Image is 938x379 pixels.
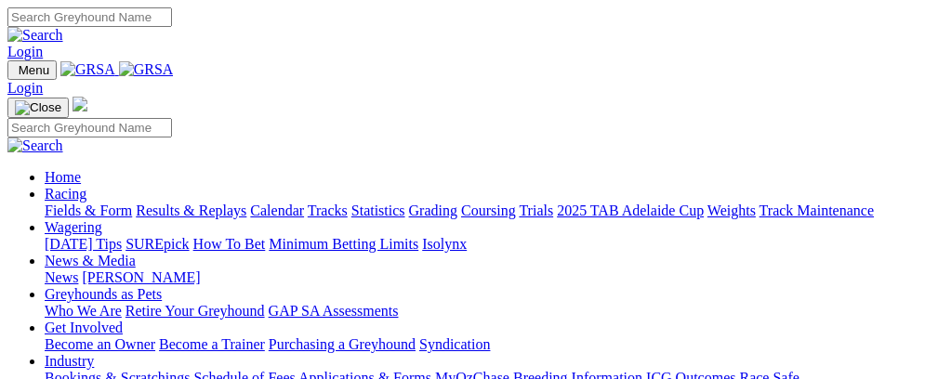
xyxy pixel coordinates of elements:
input: Search [7,118,172,137]
img: Search [7,27,63,44]
img: Close [15,100,61,115]
div: News & Media [45,269,931,286]
button: Toggle navigation [7,98,69,118]
div: Wagering [45,236,931,253]
button: Toggle navigation [7,60,57,80]
a: Tracks [308,203,348,218]
a: Isolynx [422,236,467,252]
a: Login [7,44,43,59]
a: News & Media [45,253,136,268]
a: Greyhounds as Pets [45,286,162,302]
a: News [45,269,78,285]
a: Industry [45,353,94,369]
div: Get Involved [45,336,931,353]
input: Search [7,7,172,27]
span: Menu [19,63,49,77]
a: Become an Owner [45,336,155,352]
a: Trials [519,203,553,218]
a: Login [7,80,43,96]
a: Weights [707,203,756,218]
div: Greyhounds as Pets [45,303,931,320]
img: Search [7,137,63,154]
a: Get Involved [45,320,123,335]
a: Become a Trainer [159,336,265,352]
div: Racing [45,203,931,219]
a: Coursing [461,203,516,218]
a: Who We Are [45,303,122,319]
a: How To Bet [193,236,266,252]
a: Retire Your Greyhound [126,303,265,319]
a: GAP SA Assessments [269,303,399,319]
img: GRSA [119,61,174,78]
a: Fields & Form [45,203,132,218]
a: Home [45,169,81,185]
a: Statistics [351,203,405,218]
a: [PERSON_NAME] [82,269,200,285]
img: logo-grsa-white.png [73,97,87,111]
a: Grading [409,203,457,218]
a: Results & Replays [136,203,246,218]
a: SUREpick [126,236,189,252]
a: [DATE] Tips [45,236,122,252]
a: Purchasing a Greyhound [269,336,416,352]
a: Track Maintenance [760,203,874,218]
img: GRSA [60,61,115,78]
a: Syndication [419,336,490,352]
a: Wagering [45,219,102,235]
a: Minimum Betting Limits [269,236,418,252]
a: 2025 TAB Adelaide Cup [557,203,704,218]
a: Calendar [250,203,304,218]
a: Racing [45,186,86,202]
